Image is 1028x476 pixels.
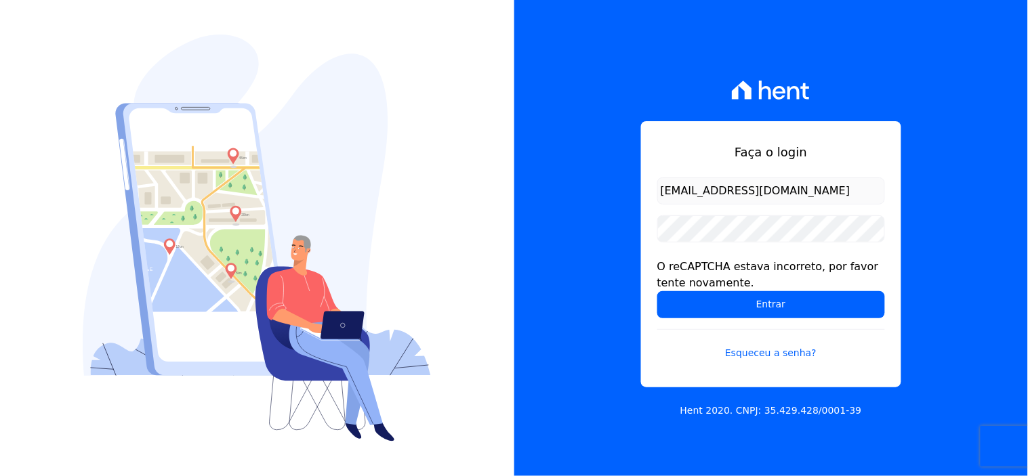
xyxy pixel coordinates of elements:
[657,177,885,204] input: Email
[657,143,885,161] h1: Faça o login
[680,404,862,418] p: Hent 2020. CNPJ: 35.429.428/0001-39
[657,291,885,318] input: Entrar
[83,35,431,441] img: Login
[657,259,885,291] div: O reCAPTCHA estava incorreto, por favor tente novamente.
[657,329,885,360] a: Esqueceu a senha?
